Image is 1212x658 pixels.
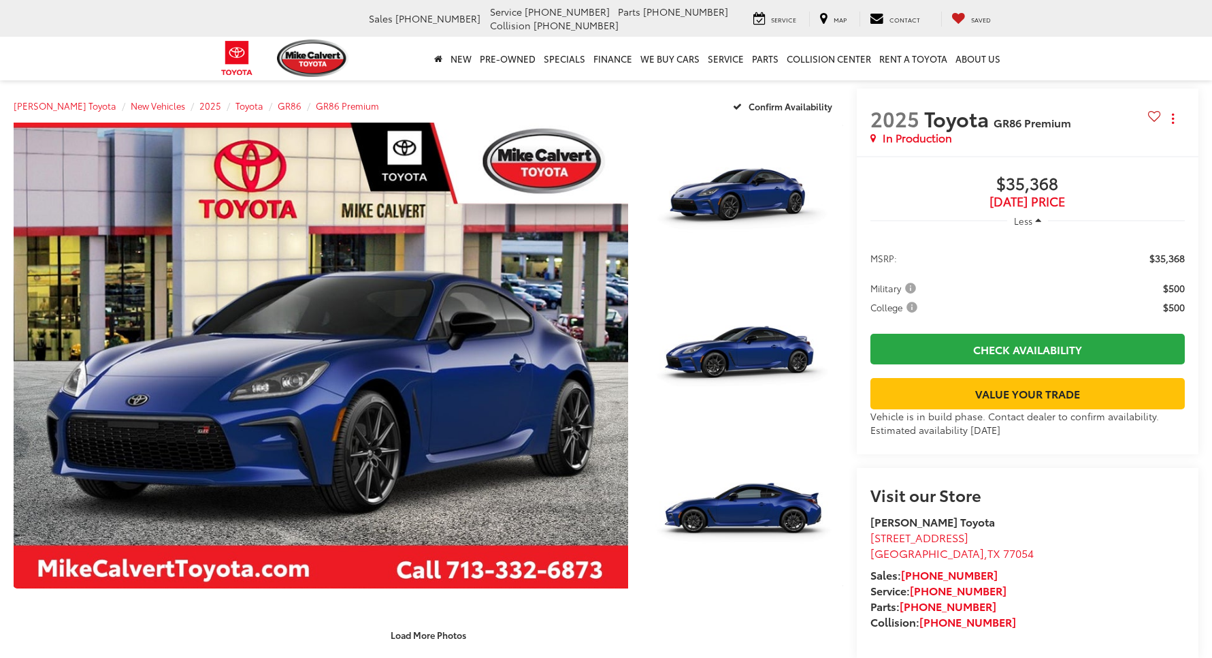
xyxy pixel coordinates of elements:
[875,37,951,80] a: Rent a Toyota
[870,582,1006,598] strong: Service:
[870,195,1185,208] span: [DATE] PRICE
[859,12,930,27] a: Contact
[901,567,998,582] a: [PHONE_NUMBER]
[316,99,379,112] a: GR86 Premium
[277,40,349,77] img: Mike Calvert Toyota
[446,37,476,80] a: New
[430,37,446,80] a: Home
[971,15,991,24] span: Saved
[870,598,996,614] strong: Parts:
[870,529,1034,561] a: [STREET_ADDRESS] [GEOGRAPHIC_DATA],TX 77054
[525,5,610,18] span: [PHONE_NUMBER]
[476,37,540,80] a: Pre-Owned
[1014,215,1032,227] span: Less
[1007,208,1048,233] button: Less
[870,529,968,545] span: [STREET_ADDRESS]
[643,438,843,589] a: Expand Photo 3
[870,409,1185,437] div: Vehicle is in build phase. Contact dealer to confirm availability. Estimated availability [DATE]
[743,12,806,27] a: Service
[941,12,1001,27] a: My Saved Vehicles
[131,99,185,112] a: New Vehicles
[7,121,634,591] img: 2025 Toyota GR86 GR86 Premium
[641,121,845,275] img: 2025 Toyota GR86 GR86 Premium
[870,486,1185,503] h2: Visit our Store
[870,174,1185,195] span: $35,368
[589,37,636,80] a: Finance
[924,104,994,133] span: Toyota
[235,99,263,112] a: Toyota
[889,15,920,24] span: Contact
[1163,281,1185,295] span: $500
[883,130,952,146] span: In Production
[870,300,922,314] button: College
[1161,106,1185,130] button: Actions
[870,300,920,314] span: College
[870,545,984,561] span: [GEOGRAPHIC_DATA]
[1003,545,1034,561] span: 77054
[490,18,531,32] span: Collision
[809,12,857,27] a: Map
[870,281,919,295] span: Military
[643,5,728,18] span: [PHONE_NUMBER]
[870,251,897,265] span: MSRP:
[534,18,619,32] span: [PHONE_NUMBER]
[14,99,116,112] a: [PERSON_NAME] Toyota
[987,545,1000,561] span: TX
[951,37,1004,80] a: About Us
[870,545,1034,561] span: ,
[870,514,995,529] strong: [PERSON_NAME] Toyota
[278,99,301,112] a: GR86
[910,582,1006,598] a: [PHONE_NUMBER]
[14,123,628,589] a: Expand Photo 0
[834,15,847,24] span: Map
[870,567,998,582] strong: Sales:
[870,334,1185,364] a: Check Availability
[771,15,796,24] span: Service
[381,623,476,647] button: Load More Photos
[1172,113,1174,124] span: dropdown dots
[725,94,843,118] button: Confirm Availability
[704,37,748,80] a: Service
[749,100,832,112] span: Confirm Availability
[212,36,263,80] img: Toyota
[540,37,589,80] a: Specials
[1149,251,1185,265] span: $35,368
[919,614,1016,629] a: [PHONE_NUMBER]
[199,99,221,112] a: 2025
[643,123,843,273] a: Expand Photo 1
[900,598,996,614] a: [PHONE_NUMBER]
[641,279,845,432] img: 2025 Toyota GR86 GR86 Premium
[636,37,704,80] a: WE BUY CARS
[1163,300,1185,314] span: $500
[748,37,783,80] a: Parts
[994,114,1071,130] span: GR86 Premium
[618,5,640,18] span: Parts
[369,12,393,25] span: Sales
[870,104,919,133] span: 2025
[490,5,522,18] span: Service
[643,281,843,431] a: Expand Photo 2
[870,281,921,295] button: Military
[641,437,845,590] img: 2025 Toyota GR86 GR86 Premium
[783,37,875,80] a: Collision Center
[870,378,1185,409] a: Value Your Trade
[870,614,1016,629] strong: Collision:
[395,12,480,25] span: [PHONE_NUMBER]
